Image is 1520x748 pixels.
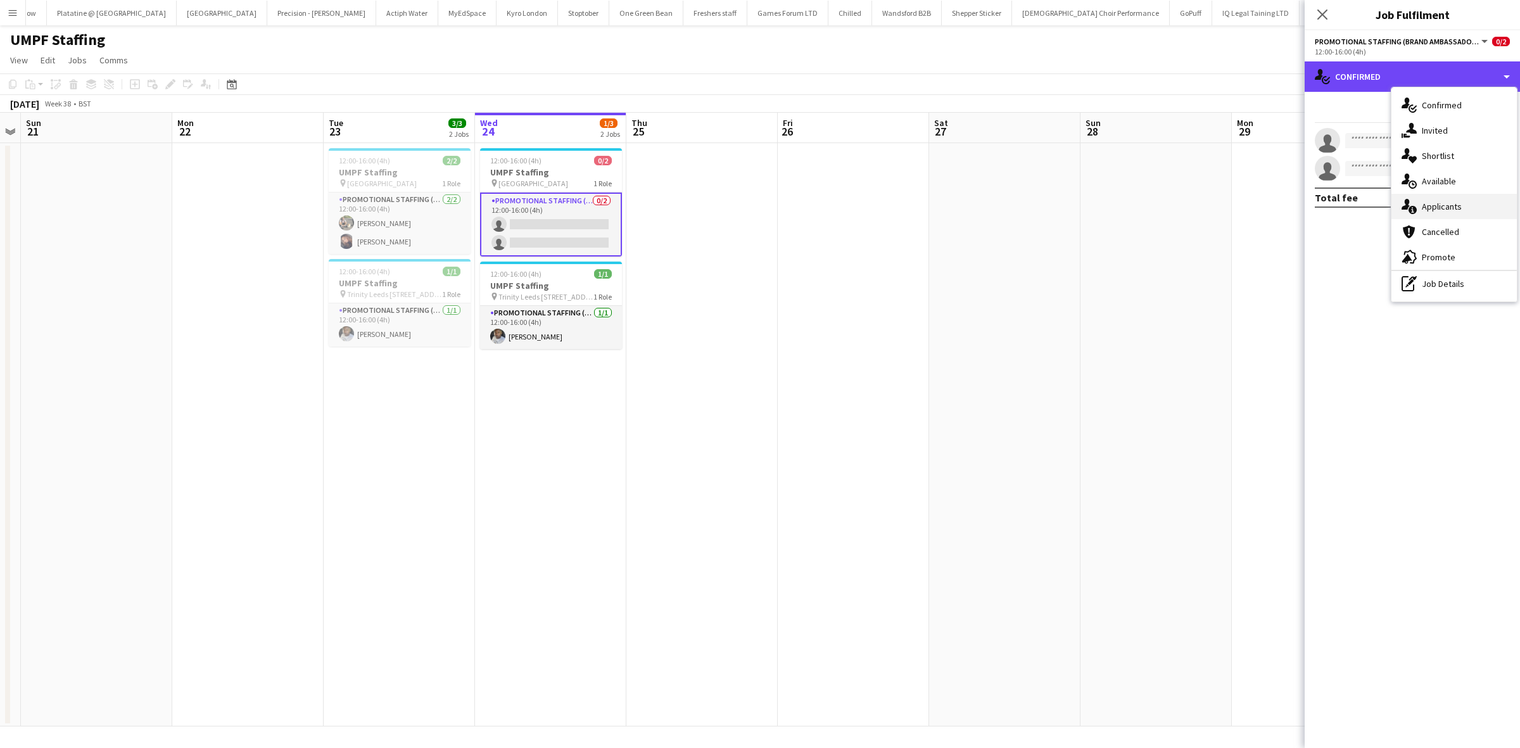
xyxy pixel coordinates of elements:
[783,117,793,129] span: Fri
[10,30,105,49] h1: UMPF Staffing
[1235,124,1253,139] span: 29
[932,124,948,139] span: 27
[1170,1,1212,25] button: GoPuff
[177,117,194,129] span: Mon
[1422,99,1462,111] span: Confirmed
[872,1,942,25] button: Wandsford B2B
[329,148,471,254] app-job-card: 12:00-16:00 (4h)2/2UMPF Staffing [GEOGRAPHIC_DATA]1 RolePromotional Staffing (Brand Ambassadors)2...
[480,306,622,349] app-card-role: Promotional Staffing (Brand Ambassadors)1/112:00-16:00 (4h)[PERSON_NAME]
[443,267,460,276] span: 1/1
[490,269,541,279] span: 12:00-16:00 (4h)
[329,259,471,346] app-job-card: 12:00-16:00 (4h)1/1UMPF Staffing Trinity Leeds [STREET_ADDRESS]1 RolePromotional Staffing (Brand ...
[1422,150,1454,162] span: Shortlist
[449,129,469,139] div: 2 Jobs
[1422,175,1456,187] span: Available
[934,117,948,129] span: Sat
[480,117,498,129] span: Wed
[347,289,442,299] span: Trinity Leeds [STREET_ADDRESS]
[1422,125,1448,136] span: Invited
[631,117,647,129] span: Thu
[1305,61,1520,92] div: Confirmed
[5,52,33,68] a: View
[593,292,612,301] span: 1 Role
[175,124,194,139] span: 22
[35,52,60,68] a: Edit
[329,277,471,289] h3: UMPF Staffing
[1391,271,1517,296] div: Job Details
[1300,1,1364,25] button: Vauxhall One
[347,179,417,188] span: [GEOGRAPHIC_DATA]
[498,292,593,301] span: Trinity Leeds [STREET_ADDRESS]
[438,1,497,25] button: MyEdSpace
[480,193,622,257] app-card-role: Promotional Staffing (Brand Ambassadors)0/212:00-16:00 (4h)
[480,167,622,178] h3: UMPF Staffing
[480,280,622,291] h3: UMPF Staffing
[376,1,438,25] button: Actiph Water
[600,129,620,139] div: 2 Jobs
[747,1,828,25] button: Games Forum LTD
[1315,47,1510,56] div: 12:00-16:00 (4h)
[683,1,747,25] button: Freshers staff
[480,262,622,349] app-job-card: 12:00-16:00 (4h)1/1UMPF Staffing Trinity Leeds [STREET_ADDRESS]1 RolePromotional Staffing (Brand ...
[68,54,87,66] span: Jobs
[329,117,343,129] span: Tue
[498,179,568,188] span: [GEOGRAPHIC_DATA]
[1492,37,1510,46] span: 0/2
[329,303,471,346] app-card-role: Promotional Staffing (Brand Ambassadors)1/112:00-16:00 (4h)[PERSON_NAME]
[10,98,39,110] div: [DATE]
[443,156,460,165] span: 2/2
[1315,37,1479,46] span: Promotional Staffing (Brand Ambassadors)
[478,124,498,139] span: 24
[47,1,177,25] button: Platatine @ [GEOGRAPHIC_DATA]
[480,148,622,257] app-job-card: 12:00-16:00 (4h)0/2UMPF Staffing [GEOGRAPHIC_DATA]1 RolePromotional Staffing (Brand Ambassadors)0...
[1315,37,1490,46] button: Promotional Staffing (Brand Ambassadors)
[177,1,267,25] button: [GEOGRAPHIC_DATA]
[63,52,92,68] a: Jobs
[339,156,390,165] span: 12:00-16:00 (4h)
[1422,226,1459,238] span: Cancelled
[327,124,343,139] span: 23
[1012,1,1170,25] button: [DEMOGRAPHIC_DATA] Choir Performance
[497,1,558,25] button: Kyro London
[339,267,390,276] span: 12:00-16:00 (4h)
[79,99,91,108] div: BST
[594,156,612,165] span: 0/2
[329,167,471,178] h3: UMPF Staffing
[600,118,617,128] span: 1/3
[99,54,128,66] span: Comms
[1422,251,1455,263] span: Promote
[609,1,683,25] button: One Green Bean
[1422,201,1462,212] span: Applicants
[942,1,1012,25] button: Shepper Sticker
[26,117,41,129] span: Sun
[41,54,55,66] span: Edit
[329,193,471,254] app-card-role: Promotional Staffing (Brand Ambassadors)2/212:00-16:00 (4h)[PERSON_NAME][PERSON_NAME]
[442,179,460,188] span: 1 Role
[1315,191,1358,204] div: Total fee
[1305,6,1520,23] h3: Job Fulfilment
[442,289,460,299] span: 1 Role
[558,1,609,25] button: Stoptober
[94,52,133,68] a: Comms
[10,54,28,66] span: View
[1086,117,1101,129] span: Sun
[42,99,73,108] span: Week 38
[1084,124,1101,139] span: 28
[828,1,872,25] button: Chilled
[490,156,541,165] span: 12:00-16:00 (4h)
[781,124,793,139] span: 26
[1212,1,1300,25] button: IQ Legal Taining LTD
[267,1,376,25] button: Precision - [PERSON_NAME]
[594,269,612,279] span: 1/1
[1237,117,1253,129] span: Mon
[630,124,647,139] span: 25
[593,179,612,188] span: 1 Role
[448,118,466,128] span: 3/3
[24,124,41,139] span: 21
